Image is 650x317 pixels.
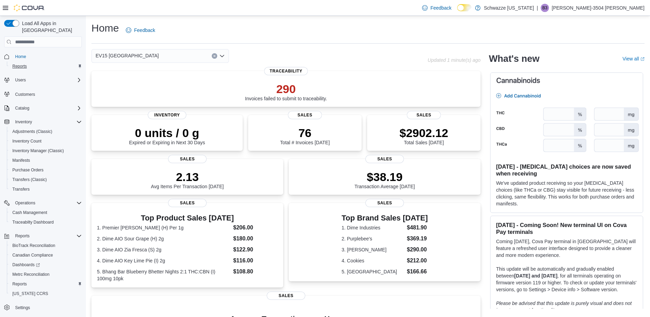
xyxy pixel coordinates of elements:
a: Metrc Reconciliation [10,270,52,279]
h3: [DATE] - [MEDICAL_DATA] choices are now saved when receiving [496,163,637,177]
strong: [DATE] and [DATE] [514,273,557,279]
button: Adjustments (Classic) [7,127,85,136]
dt: 5. [GEOGRAPHIC_DATA] [342,268,404,275]
a: Transfers [10,185,32,193]
span: Inventory Count [10,137,82,145]
span: Manifests [10,156,82,165]
p: 0 units / 0 g [129,126,205,140]
a: Canadian Compliance [10,251,56,259]
span: Cash Management [10,208,82,217]
button: Reports [1,231,85,241]
span: Transfers (Classic) [12,177,47,182]
button: Inventory Manager (Classic) [7,146,85,156]
button: Catalog [1,103,85,113]
button: Users [12,76,29,84]
button: Inventory [1,117,85,127]
dd: $206.00 [233,224,278,232]
button: Metrc Reconciliation [7,270,85,279]
dt: 2. Purplebee's [342,235,404,242]
span: Purchase Orders [12,167,44,173]
dd: $116.00 [233,257,278,265]
a: Manifests [10,156,33,165]
span: Reports [12,232,82,240]
span: Home [15,54,26,59]
p: 2.13 [151,170,224,184]
span: Dashboards [10,261,82,269]
span: Canadian Compliance [10,251,82,259]
span: Traceability [264,67,308,75]
span: Traceabilty Dashboard [10,218,82,226]
dd: $180.00 [233,235,278,243]
svg: External link [640,57,645,61]
dt: 3. [PERSON_NAME] [342,246,404,253]
em: Please be advised that this update is purely visual and does not impact payment functionality. [496,301,632,313]
dd: $369.19 [407,235,428,243]
a: BioTrack Reconciliation [10,241,58,250]
p: Updated 1 minute(s) ago [428,57,481,63]
h3: Top Brand Sales [DATE] [342,214,428,222]
button: Reports [7,61,85,71]
button: Customers [1,89,85,99]
span: Inventory [12,118,82,126]
p: | [537,4,538,12]
a: Inventory Manager (Classic) [10,147,67,155]
button: Catalog [12,104,32,112]
input: Dark Mode [457,4,472,11]
dt: 5. Bhang Bar Blueberry Bhetter Nights 2:1 THC:CBN (I) 100mg 10pk [97,268,231,282]
button: Operations [12,199,38,207]
a: Purchase Orders [10,166,46,174]
dt: 1. Dime Industries [342,224,404,231]
button: Transfers (Classic) [7,175,85,184]
h1: Home [91,21,119,35]
div: Avg Items Per Transaction [DATE] [151,170,224,189]
img: Cova [14,4,45,11]
span: Sales [168,155,207,163]
div: Invoices failed to submit to traceability. [245,82,327,101]
dd: $212.00 [407,257,428,265]
button: Clear input [212,53,217,59]
dd: $122.90 [233,246,278,254]
button: BioTrack Reconciliation [7,241,85,250]
button: Inventory Count [7,136,85,146]
span: Catalog [12,104,82,112]
p: $38.19 [354,170,415,184]
a: Customers [12,90,38,99]
a: Dashboards [10,261,43,269]
a: Feedback [123,23,158,37]
span: Users [15,77,26,83]
button: Settings [1,303,85,313]
a: Reports [10,62,30,70]
button: Operations [1,198,85,208]
p: This update will be automatically and gradually enabled between , for all terminals operating on ... [496,265,637,293]
span: Feedback [430,4,451,11]
dt: 4. Dime AIO Key Lime Pie (I) 2g [97,257,231,264]
button: Manifests [7,156,85,165]
a: View allExternal link [623,56,645,61]
h3: Top Product Sales [DATE] [97,214,278,222]
div: Expired or Expiring in Next 30 Days [129,126,205,145]
span: Sales [365,199,404,207]
span: Canadian Compliance [12,252,53,258]
span: Reports [15,233,30,239]
span: Sales [407,111,441,119]
span: Sales [288,111,322,119]
button: Reports [7,279,85,289]
button: Reports [12,232,32,240]
dt: 3. Dime AIO Zia Fresca (S) 2g [97,246,231,253]
span: Purchase Orders [10,166,82,174]
div: Brittnay-3504 Hernandez [541,4,549,12]
span: Transfers [12,186,30,192]
span: Reports [10,62,82,70]
span: Sales [168,199,207,207]
p: $2902.12 [399,126,448,140]
a: Feedback [419,1,454,15]
button: Inventory [12,118,35,126]
a: Home [12,53,29,61]
span: Traceabilty Dashboard [12,219,54,225]
span: Users [12,76,82,84]
div: Total Sales [DATE] [399,126,448,145]
span: Load All Apps in [GEOGRAPHIC_DATA] [19,20,82,34]
span: Washington CCRS [10,290,82,298]
span: BioTrack Reconciliation [12,243,55,248]
button: Users [1,75,85,85]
